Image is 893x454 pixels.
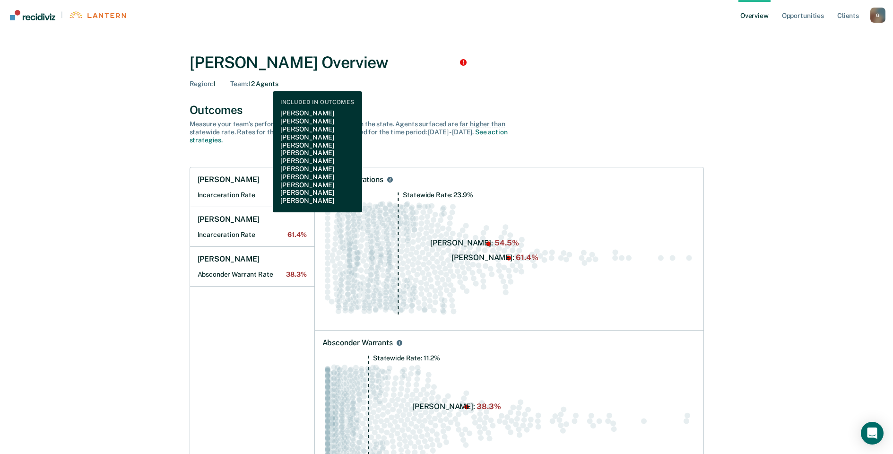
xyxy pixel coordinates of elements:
a: See action strategies. [190,128,508,144]
span: | [55,11,69,19]
button: Profile dropdown button [870,8,885,23]
span: 38.3% [286,271,306,279]
div: Swarm plot of all incarceration rates in the state for ALL caseloads, highlighting values of 54.5... [322,192,696,323]
div: [PERSON_NAME] Overview [190,53,704,72]
button: Absconder Warrants [395,338,404,348]
div: Absconder Warrants [322,338,393,348]
span: 54.5% [286,191,306,199]
span: far higher than statewide rate [190,120,505,136]
button: All Incarcerations [385,175,395,184]
div: Measure your team’s performance across other agent s in the state. Agent s surfaced are . Rates f... [190,120,520,144]
div: Outcomes [190,103,704,117]
a: [PERSON_NAME]Absconder Warrant Rate38.3% [190,247,314,287]
h2: Incarceration Rate [198,191,307,199]
span: 61.4% [287,231,306,239]
span: Region : [190,80,213,87]
h1: [PERSON_NAME] [198,175,260,184]
div: 12 Agents [230,80,278,88]
img: Lantern [69,11,126,18]
a: [PERSON_NAME]Incarceration Rate54.5% [190,167,314,207]
span: Team : [230,80,248,87]
div: 1 [190,80,216,88]
h1: [PERSON_NAME] [198,215,260,224]
h2: Absconder Warrant Rate [198,271,307,279]
a: [PERSON_NAME]Incarceration Rate61.4% [190,207,314,247]
div: All Incarcerations [322,175,383,184]
h2: Incarceration Rate [198,231,307,239]
div: Open Intercom Messenger [861,422,884,445]
h1: [PERSON_NAME] [198,254,260,264]
tspan: Statewide Rate: 23.9% [403,191,473,199]
div: G [870,8,885,23]
div: Tooltip anchor [459,58,468,67]
img: Recidiviz [10,10,55,20]
tspan: Statewide Rate: 11.2% [373,354,440,362]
